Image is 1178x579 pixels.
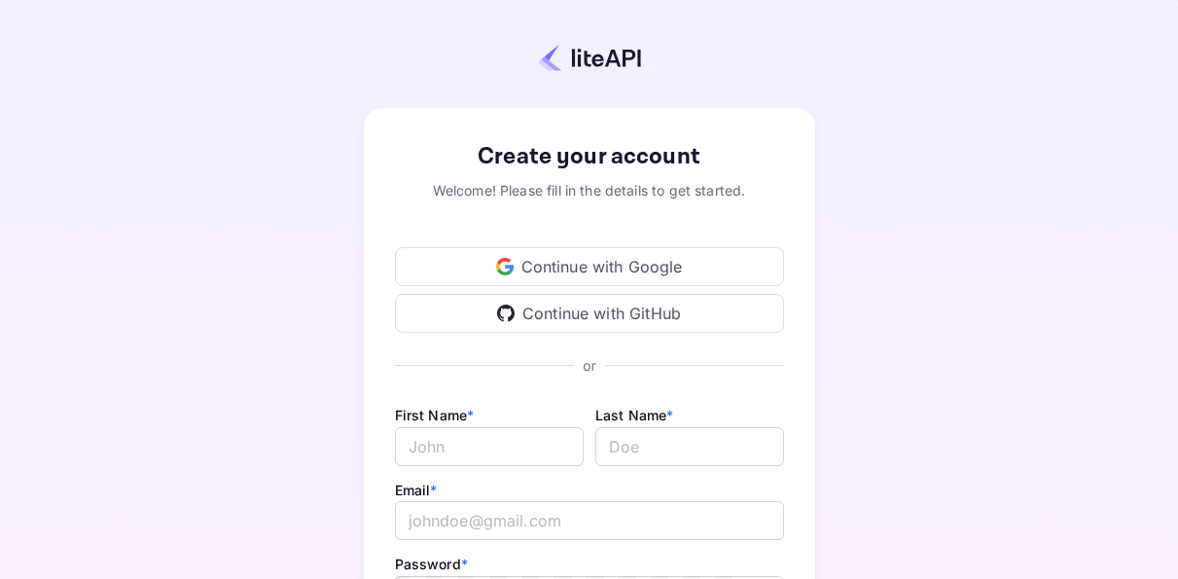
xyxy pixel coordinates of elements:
div: Continue with Google [395,247,784,286]
label: Last Name [595,407,674,423]
div: Welcome! Please fill in the details to get started. [395,180,784,200]
label: Password [395,556,468,572]
div: Create your account [395,139,784,174]
div: Continue with GitHub [395,294,784,333]
input: John [395,427,584,466]
input: Doe [595,427,784,466]
input: johndoe@gmail.com [395,501,784,540]
label: First Name [395,407,475,423]
label: Email [395,482,438,498]
img: liteapi [538,44,641,72]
